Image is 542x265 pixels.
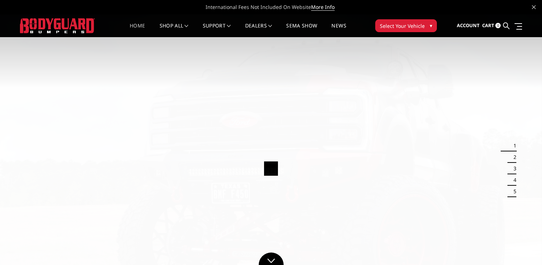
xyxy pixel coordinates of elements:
a: Home [130,23,145,37]
button: Select Your Vehicle [375,19,437,32]
button: 5 of 5 [509,186,516,197]
span: 0 [495,23,501,28]
a: Click to Down [259,252,284,265]
span: Select Your Vehicle [380,22,425,30]
a: Account [457,16,480,35]
a: More Info [311,4,335,11]
a: Cart 0 [482,16,501,35]
button: 2 of 5 [509,151,516,163]
a: Support [203,23,231,37]
a: Dealers [245,23,272,37]
img: BODYGUARD BUMPERS [20,18,95,33]
button: 3 of 5 [509,163,516,174]
button: 4 of 5 [509,174,516,186]
span: Cart [482,22,494,29]
span: ▾ [430,22,432,29]
span: Account [457,22,480,29]
a: News [331,23,346,37]
button: 1 of 5 [509,140,516,151]
a: SEMA Show [286,23,317,37]
a: shop all [160,23,189,37]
